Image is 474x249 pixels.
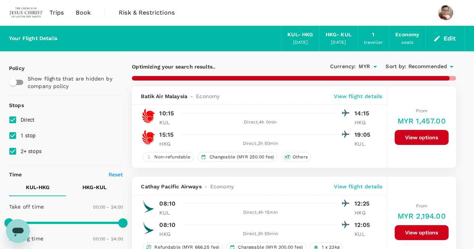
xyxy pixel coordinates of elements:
[287,31,313,39] div: KUL - HKG
[187,92,196,100] span: -
[9,235,43,242] p: Landing time
[354,209,373,216] p: HKG
[76,8,91,17] span: Book
[159,230,178,238] p: HKG
[9,64,16,72] p: Policy
[416,203,428,209] span: From
[26,183,49,191] p: KUL - HKG
[151,154,193,160] span: Non-refundable
[132,63,294,70] p: Optimizing your search results..
[395,225,449,240] button: View options
[9,34,57,43] div: Your Flight Details
[398,210,446,222] h6: MYR 2,194.00
[354,119,373,126] p: HKG
[202,183,210,190] span: -
[354,140,373,148] p: KUL
[398,115,446,127] h6: MYR 1,457.00
[159,221,175,230] p: 08:10
[182,119,338,126] div: Direct , 4h 0min
[143,152,194,162] div: Non-refundable
[159,130,173,139] p: 15:15
[141,92,187,100] span: Batik Air Malaysia
[438,5,453,20] img: Presly Panggau Anak Ngerantar
[21,148,42,154] span: 2+ stops
[354,221,373,230] p: 12:05
[334,183,382,190] p: View flight details
[141,183,201,190] span: Cathay Pacific Airways
[330,63,356,71] span: Currency :
[416,108,428,113] span: From
[206,154,277,160] span: Changeable (MYR 250.00 fee)
[364,39,383,46] div: traveller
[325,31,351,39] div: HKG - KUL
[141,220,156,235] img: CX
[395,130,449,145] button: View options
[293,39,308,46] div: [DATE]
[109,171,123,178] p: Reset
[82,183,106,191] p: HKG - KUL
[21,117,35,123] span: Direct
[290,154,311,160] span: Others
[93,204,123,210] span: 00:00 - 24:00
[354,230,373,238] p: KUL
[141,109,156,124] img: OD
[141,130,156,145] img: OD
[182,209,338,216] div: Direct , 4h 15min
[196,92,220,100] span: Economy
[334,92,382,100] p: View flight details
[159,119,178,126] p: KUL
[93,236,123,242] span: 00:00 - 24:00
[119,8,175,17] span: Risk & Restrictions
[354,109,373,118] p: 14:15
[6,219,30,243] iframe: Button to launch messaging window
[28,75,118,90] p: Show flights that are hidden by company policy
[197,152,277,162] div: Changeable (MYR 250.00 fee)
[432,33,459,45] button: Edit
[331,39,346,46] div: [DATE]
[9,203,44,210] p: Take off time
[283,154,291,160] span: + 7
[372,31,374,39] div: 1
[141,199,156,214] img: CX
[210,183,234,190] span: Economy
[354,199,373,208] p: 12:25
[395,31,419,39] div: Economy
[49,8,64,17] span: Trips
[182,140,338,148] div: Direct , 3h 50min
[281,152,311,162] div: +7Others
[370,61,380,72] button: Open
[386,63,406,71] span: Sort by :
[159,140,178,148] p: HKG
[9,171,22,178] p: Time
[159,109,174,118] p: 10:15
[9,102,24,108] strong: Stops
[21,133,36,139] span: 1 stop
[159,209,178,216] p: KUL
[401,39,413,46] div: seats
[354,130,373,139] p: 19:05
[408,63,447,71] span: Recommended
[182,230,338,238] div: Direct , 3h 55min
[9,4,43,21] img: The Malaysian Church of Jesus Christ of Latter-day Saints
[159,199,175,208] p: 08:10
